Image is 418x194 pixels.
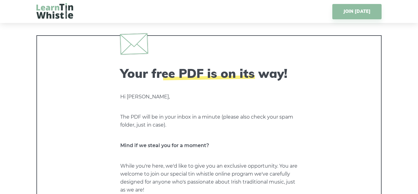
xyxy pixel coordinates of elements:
img: envelope.svg [120,33,148,55]
h2: Your free PDF is on its way! [120,66,298,81]
p: The PDF will be in your inbox in a minute (please also check your spam folder, just in case). [120,113,298,129]
img: LearnTinWhistle.com [36,3,73,19]
p: While you're here, we'd like to give you an exclusive opportunity. You are welcome to join our sp... [120,162,298,194]
strong: Mind if we steal you for a moment? [120,143,209,148]
p: Hi [PERSON_NAME], [120,93,298,101]
a: JOIN [DATE] [332,4,382,19]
